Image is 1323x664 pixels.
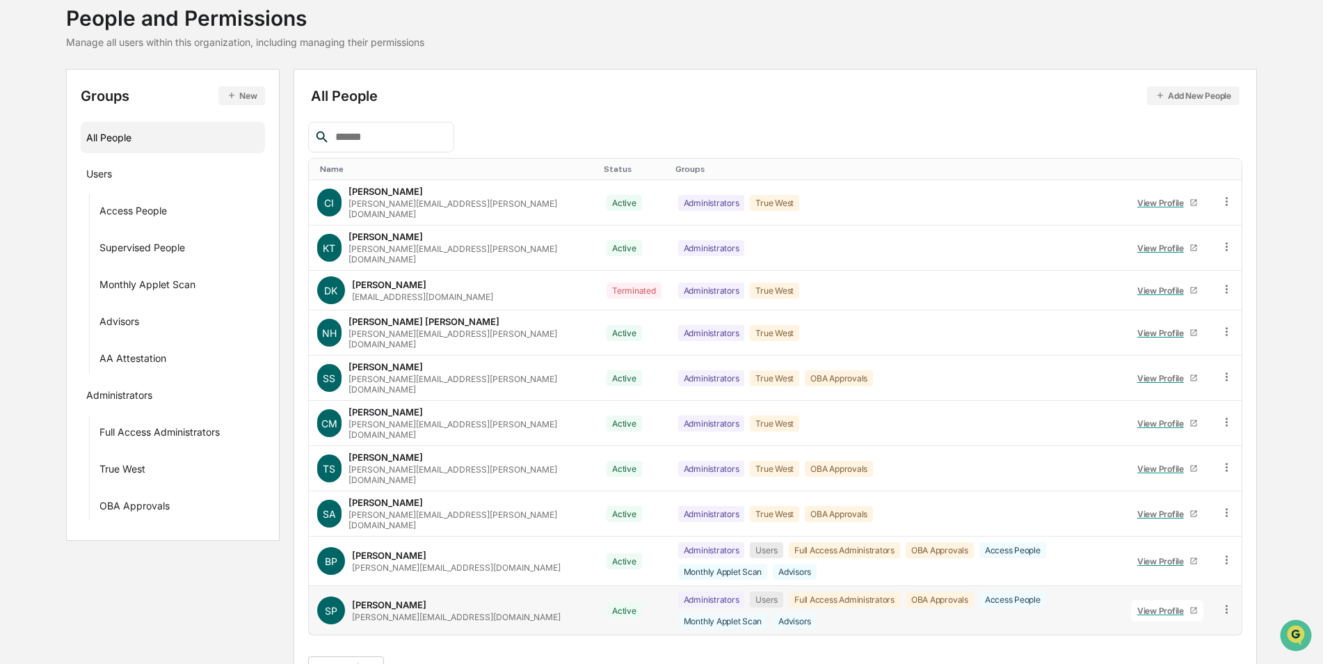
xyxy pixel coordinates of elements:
span: NH [322,327,337,339]
div: Access People [99,205,167,221]
span: Attestations [115,175,173,189]
div: Administrators [678,461,745,477]
div: True West [750,461,799,477]
div: Toggle SortBy [604,164,664,174]
div: [PERSON_NAME] [348,361,423,372]
div: [PERSON_NAME][EMAIL_ADDRESS][PERSON_NAME][DOMAIN_NAME] [348,244,590,264]
div: Advisors [99,315,139,332]
div: Monthly Applet Scan [99,278,195,295]
a: Powered byPylon [98,235,168,246]
div: Monthly Applet Scan [678,613,767,629]
div: Active [607,461,642,477]
div: All People [311,86,1240,105]
div: Administrators [678,416,745,432]
div: [PERSON_NAME][EMAIL_ADDRESS][PERSON_NAME][DOMAIN_NAME] [348,509,590,530]
div: Administrators [678,506,745,522]
div: OBA Approvals [906,592,974,608]
div: 🖐️ [14,177,25,188]
div: [PERSON_NAME][EMAIL_ADDRESS][DOMAIN_NAME] [352,562,561,573]
div: 🗄️ [101,177,112,188]
div: [PERSON_NAME] [352,279,426,290]
div: View Profile [1137,556,1189,567]
a: View Profile [1131,503,1203,525]
div: View Profile [1137,373,1189,384]
div: OBA Approvals [805,461,873,477]
a: View Profile [1131,280,1203,301]
span: KT [323,242,335,254]
span: CM [321,418,337,429]
div: [PERSON_NAME] [PERSON_NAME] [348,316,499,327]
div: Terminated [607,283,661,299]
div: [PERSON_NAME] [348,497,423,508]
div: AA Attestation [99,352,166,369]
div: Users [750,542,783,558]
div: Toggle SortBy [675,164,1118,174]
div: View Profile [1137,243,1189,253]
div: [PERSON_NAME] [348,186,423,197]
div: OBA Approvals [906,542,974,558]
div: View Profile [1137,418,1189,429]
span: DK [324,285,337,297]
div: Toggle SortBy [1128,164,1206,174]
div: Active [607,603,642,619]
div: Supervised People [99,242,185,258]
div: Administrators [678,542,745,558]
div: We're available if you need us! [47,120,176,132]
div: Access People [979,542,1046,558]
div: Administrators [86,389,152,406]
div: [PERSON_NAME] [348,231,423,242]
div: [PERSON_NAME][EMAIL_ADDRESS][PERSON_NAME][DOMAIN_NAME] [348,198,590,219]
a: View Profile [1131,322,1203,344]
p: How can we help? [14,29,253,52]
div: Access People [979,592,1046,608]
div: Administrators [678,195,745,211]
div: True West [750,325,799,341]
div: Toggle SortBy [320,164,593,174]
div: View Profile [1137,285,1189,296]
div: True West [750,283,799,299]
div: Active [607,325,642,341]
div: True West [99,463,145,480]
div: All People [86,126,259,149]
div: True West [750,506,799,522]
div: Active [607,506,642,522]
div: 🔎 [14,203,25,214]
div: OBA Approvals [805,370,873,386]
span: SS [323,372,335,384]
div: [PERSON_NAME][EMAIL_ADDRESS][PERSON_NAME][DOMAIN_NAME] [348,464,590,485]
a: 🖐️Preclearance [8,170,95,195]
div: Monthly Applet Scan [678,564,767,580]
span: BP [325,555,337,567]
div: Advisors [773,613,817,629]
a: View Profile [1131,551,1203,572]
div: [PERSON_NAME][EMAIL_ADDRESS][DOMAIN_NAME] [352,612,561,622]
div: True West [750,416,799,432]
a: View Profile [1131,192,1203,214]
div: Users [750,592,783,608]
div: OBA Approvals [99,500,170,516]
div: True West [750,195,799,211]
div: Users [86,168,112,184]
div: Full Access Administrators [789,592,900,608]
div: [PERSON_NAME] [348,406,423,418]
div: [PERSON_NAME] [348,452,423,463]
span: Pylon [138,236,168,246]
img: 1746055101610-c473b297-6a78-478c-a979-82029cc54cd1 [14,106,39,132]
a: View Profile [1131,413,1203,434]
div: View Profile [1137,464,1189,474]
div: Active [607,553,642,569]
div: [PERSON_NAME][EMAIL_ADDRESS][PERSON_NAME][DOMAIN_NAME] [348,329,590,349]
span: SP [325,605,337,617]
a: 🔎Data Lookup [8,196,93,221]
button: New [218,86,265,105]
div: Manage all users within this organization, including managing their permissions [66,36,424,48]
div: Active [607,370,642,386]
div: Active [607,416,642,432]
div: Start new chat [47,106,228,120]
button: Add New People [1147,86,1240,105]
span: TS [323,463,335,475]
span: CI [324,197,334,209]
a: View Profile [1131,600,1203,622]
